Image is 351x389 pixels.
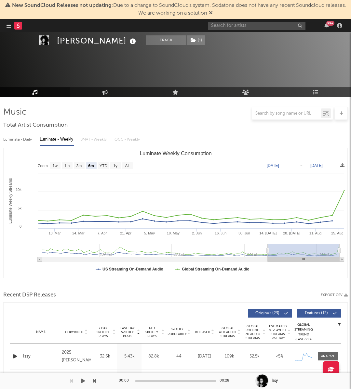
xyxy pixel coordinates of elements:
div: 32.6k [94,353,115,360]
text: 11. Aug [309,231,321,235]
text: 30. Jun [238,231,250,235]
text: → [299,163,303,168]
text: 24. Mar [72,231,85,235]
div: 109k [219,353,240,360]
text: 1w [53,164,58,168]
div: Global Streaming Trend (Last 60D) [294,322,313,342]
div: 00:28 [220,377,233,385]
span: 7 Day Spotify Plays [94,326,112,338]
span: Copyright [65,330,84,334]
span: Features ( 12 ) [301,311,331,315]
button: 99+ [324,23,329,28]
text: Zoom [38,164,48,168]
span: Released [195,330,210,334]
div: 2025 [PERSON_NAME] [62,349,91,364]
div: Name [23,330,59,334]
a: Issy [23,353,59,360]
svg: Luminate Weekly Consumption [4,148,347,278]
div: 44 [168,353,190,360]
text: 28. [DATE] [283,231,300,235]
div: 52.5k [244,353,265,360]
span: Spotify Popularity [168,327,187,337]
div: Issy [272,378,278,384]
text: [DATE] [267,163,279,168]
span: Estimated % Playlist Streams Last Day [269,324,287,340]
text: 19. May [167,231,180,235]
text: YTD [100,164,107,168]
text: 25. Aug [331,231,343,235]
div: 00:00 [119,377,132,385]
text: 10. Mar [48,231,61,235]
span: ATD Spotify Plays [143,326,160,338]
div: [DATE] [194,353,215,360]
span: Total Artist Consumption [3,121,68,129]
button: Track [146,35,186,45]
span: Dismiss [209,11,213,16]
span: : Due to a change to SoundCloud's system, Sodatone does not have any recent Soundcloud releases. ... [12,3,346,16]
text: 7. Apr [97,231,107,235]
text: 0 [20,224,21,228]
text: All [125,164,129,168]
text: 14. [DATE] [259,231,277,235]
span: Last Day Spotify Plays [119,326,136,338]
text: 2. Jun [192,231,202,235]
button: (1) [187,35,205,45]
text: [DATE] [310,163,323,168]
div: 99 + [326,21,334,26]
button: Features(12) [297,309,341,318]
div: [PERSON_NAME] [57,35,138,46]
button: Export CSV [321,293,348,297]
div: 82.8k [143,353,164,360]
div: 5.43k [119,353,140,360]
text: Luminate Weekly Consumption [140,151,211,156]
text: 10k [16,188,21,192]
div: Luminate - Weekly [40,134,74,145]
span: ( 1 ) [186,35,206,45]
input: Search for artists [208,22,305,30]
button: Originals(23) [248,309,292,318]
text: 1m [64,164,70,168]
div: <5% [269,353,290,360]
text: 1y [113,164,117,168]
text: Global Streaming On-Demand Audio [182,267,250,271]
text: 3m [76,164,82,168]
text: 16. Jun [215,231,226,235]
text: 5. May [144,231,155,235]
text: US Streaming On-Demand Audio [102,267,163,271]
span: Global Rolling 7D Audio Streams [244,324,262,340]
div: Luminate - Daily [3,134,33,145]
text: 21. Apr [120,231,131,235]
text: 6m [88,164,94,168]
span: Recent DSP Releases [3,291,56,299]
span: New SoundCloud Releases not updating [12,3,112,8]
span: Originals ( 23 ) [252,311,282,315]
span: Global ATD Audio Streams [219,326,236,338]
text: Luminate Weekly Streams [8,178,13,224]
input: Search by song name or URL [252,111,321,116]
text: 5k [18,206,21,210]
